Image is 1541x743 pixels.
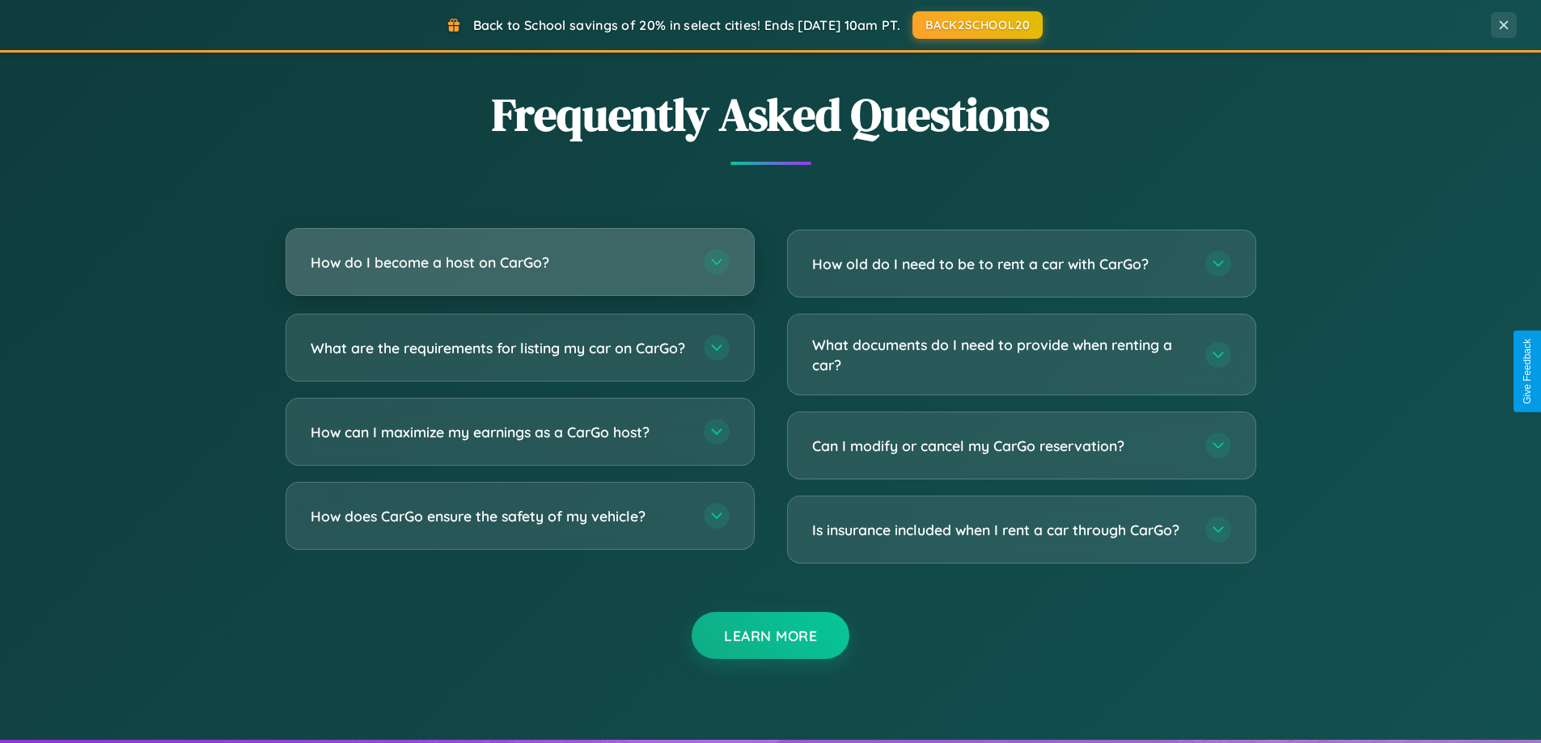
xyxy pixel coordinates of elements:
[1522,339,1533,404] div: Give Feedback
[812,335,1189,374] h3: What documents do I need to provide when renting a car?
[812,254,1189,274] h3: How old do I need to be to rent a car with CarGo?
[311,252,688,272] h3: How do I become a host on CarGo?
[311,422,688,442] h3: How can I maximize my earnings as a CarGo host?
[692,612,849,659] button: Learn More
[286,83,1256,146] h2: Frequently Asked Questions
[473,17,900,33] span: Back to School savings of 20% in select cities! Ends [DATE] 10am PT.
[311,506,688,526] h3: How does CarGo ensure the safety of my vehicle?
[812,520,1189,540] h3: Is insurance included when I rent a car through CarGo?
[311,338,688,358] h3: What are the requirements for listing my car on CarGo?
[912,11,1043,39] button: BACK2SCHOOL20
[812,436,1189,456] h3: Can I modify or cancel my CarGo reservation?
